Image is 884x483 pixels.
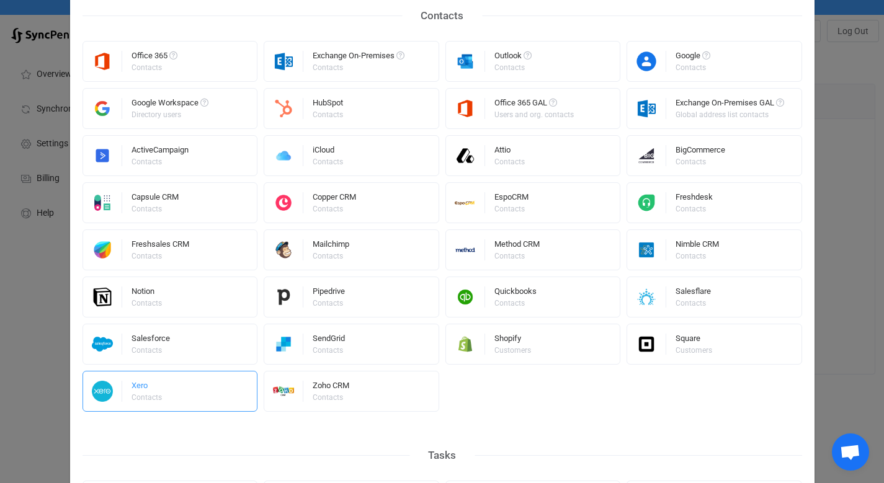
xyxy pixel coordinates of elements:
div: Contacts [676,158,723,166]
div: Quickbooks [494,287,537,299]
div: Contacts [313,111,343,118]
div: Users and org. contacts [494,111,574,118]
img: notion.png [83,286,122,308]
div: Method CRM [494,240,540,252]
div: ActiveCampaign [132,146,189,158]
div: Exchange On-Premises [313,51,404,64]
div: Contacts [494,64,530,71]
img: freshdesk.png [627,192,666,213]
div: Directory users [132,111,207,118]
div: Office 365 [132,51,177,64]
div: Contacts [313,394,347,401]
div: Contacts [313,205,354,213]
div: Notion [132,287,164,299]
div: Copper CRM [313,193,356,205]
div: Square [676,334,714,347]
div: Customers [676,347,712,354]
div: Tasks [409,446,475,465]
div: Contacts [132,252,187,260]
div: iCloud [313,146,345,158]
div: Google [676,51,710,64]
div: Customers [494,347,531,354]
div: BigCommerce [676,146,725,158]
img: attio.png [446,145,485,166]
div: Contacts [494,205,527,213]
div: Open chat [832,433,869,471]
img: zoho-crm.png [264,381,303,402]
img: methodcrm.png [446,239,485,260]
div: Google Workspace [132,99,208,111]
img: microsoft365.png [446,98,485,119]
div: Contacts [494,252,538,260]
div: Contacts [132,64,176,71]
div: Contacts [494,299,535,307]
div: Contacts [494,158,525,166]
div: Contacts [313,64,403,71]
img: pipedrive.png [264,286,303,308]
div: SendGrid [313,334,345,347]
img: copper.png [264,192,303,213]
img: sendgrid.png [264,334,303,355]
img: salesflare.png [627,286,666,308]
div: Contacts [313,158,343,166]
img: outlook.png [446,51,485,72]
div: Salesflare [676,287,711,299]
div: Mailchimp [313,240,349,252]
img: mailchimp.png [264,239,303,260]
div: Contacts [313,347,343,354]
div: Contacts [676,64,708,71]
div: Attio [494,146,527,158]
img: google-workspace.png [83,98,122,119]
div: Global address list contacts [676,111,782,118]
div: Outlook [494,51,532,64]
div: Zoho CRM [313,381,349,394]
div: Contacts [676,299,709,307]
div: Xero [132,381,164,394]
div: Contacts [132,205,177,213]
div: Contacts [313,299,343,307]
div: Contacts [132,394,162,401]
div: Freshdesk [676,193,713,205]
div: Pipedrive [313,287,345,299]
img: capsule.png [83,192,122,213]
div: Salesforce [132,334,170,347]
img: google-contacts.png [627,51,666,72]
div: Shopify [494,334,533,347]
img: nimble.png [627,239,666,260]
img: icloud.png [264,145,303,166]
img: hubspot.png [264,98,303,119]
img: espo-crm.png [446,192,485,213]
div: Contacts [132,347,168,354]
img: xero.png [83,381,122,402]
div: Contacts [132,158,187,166]
div: Nimble CRM [676,240,719,252]
div: Office 365 GAL [494,99,576,111]
img: exchange.png [627,98,666,119]
div: Freshsales CRM [132,240,189,252]
div: HubSpot [313,99,345,111]
img: freshworks.png [83,239,122,260]
div: Contacts [402,6,482,25]
img: microsoft365.png [83,51,122,72]
img: exchange.png [264,51,303,72]
img: square.png [627,334,666,355]
img: shopify.png [446,334,485,355]
div: Exchange On-Premises GAL [676,99,784,111]
div: Contacts [676,252,717,260]
img: quickbooks.png [446,286,485,308]
div: EspoCRM [494,193,529,205]
div: Contacts [132,299,162,307]
div: Capsule CRM [132,193,179,205]
img: big-commerce.png [627,145,666,166]
img: salesforce.png [83,334,122,355]
div: Contacts [313,252,347,260]
img: activecampaign.png [83,145,122,166]
div: Contacts [676,205,711,213]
